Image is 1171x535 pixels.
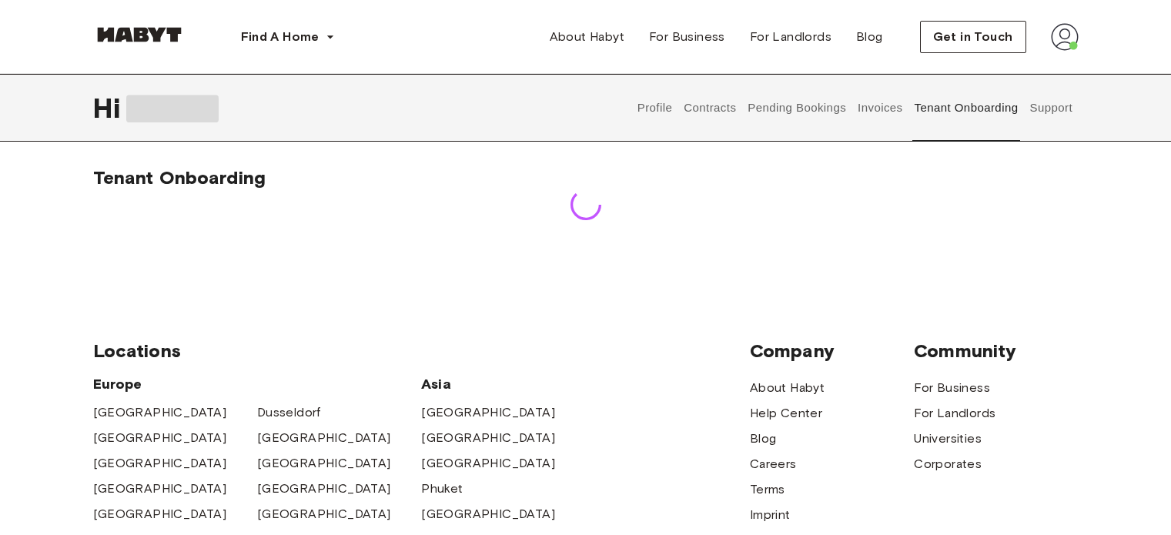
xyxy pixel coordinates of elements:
[856,28,883,46] span: Blog
[93,403,227,422] a: [GEOGRAPHIC_DATA]
[746,74,848,142] button: Pending Bookings
[93,429,227,447] a: [GEOGRAPHIC_DATA]
[914,430,982,448] a: Universities
[257,429,391,447] a: [GEOGRAPHIC_DATA]
[257,480,391,498] a: [GEOGRAPHIC_DATA]
[750,404,822,423] a: Help Center
[631,74,1078,142] div: user profile tabs
[93,375,422,393] span: Europe
[920,21,1026,53] button: Get in Touch
[421,429,555,447] a: [GEOGRAPHIC_DATA]
[1028,74,1075,142] button: Support
[93,92,126,124] span: Hi
[637,22,738,52] a: For Business
[750,480,785,499] a: Terms
[914,339,1078,363] span: Community
[93,505,227,523] a: [GEOGRAPHIC_DATA]
[933,28,1013,46] span: Get in Touch
[844,22,895,52] a: Blog
[914,455,982,473] a: Corporates
[649,28,725,46] span: For Business
[738,22,844,52] a: For Landlords
[550,28,624,46] span: About Habyt
[914,379,990,397] a: For Business
[421,480,463,498] a: Phuket
[421,375,585,393] span: Asia
[1051,23,1079,51] img: avatar
[750,455,797,473] a: Careers
[750,506,791,524] a: Imprint
[537,22,637,52] a: About Habyt
[257,505,391,523] a: [GEOGRAPHIC_DATA]
[93,454,227,473] a: [GEOGRAPHIC_DATA]
[750,379,825,397] a: About Habyt
[750,339,914,363] span: Company
[856,74,905,142] button: Invoices
[682,74,738,142] button: Contracts
[93,27,186,42] img: Habyt
[421,505,555,523] a: [GEOGRAPHIC_DATA]
[93,339,750,363] span: Locations
[635,74,674,142] button: Profile
[257,403,321,422] a: Dusseldorf
[421,403,555,422] a: [GEOGRAPHIC_DATA]
[241,28,320,46] span: Find A Home
[750,430,777,448] a: Blog
[229,22,347,52] button: Find A Home
[421,454,555,473] a: [GEOGRAPHIC_DATA]
[914,404,995,423] a: For Landlords
[912,74,1020,142] button: Tenant Onboarding
[257,454,391,473] a: [GEOGRAPHIC_DATA]
[750,28,831,46] span: For Landlords
[93,166,266,189] span: Tenant Onboarding
[93,480,227,498] a: [GEOGRAPHIC_DATA]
